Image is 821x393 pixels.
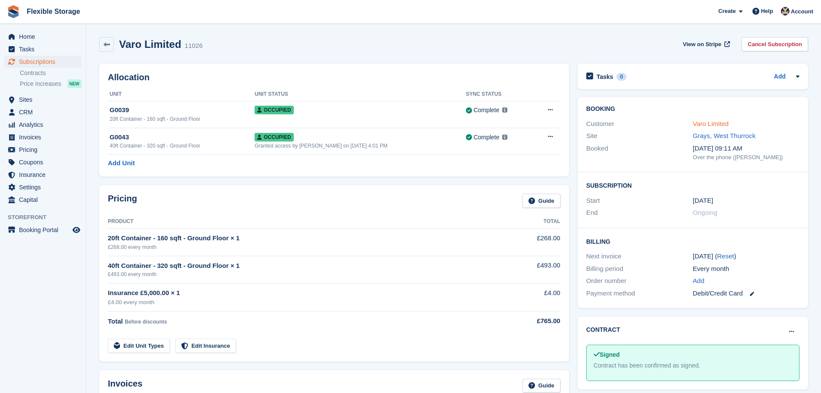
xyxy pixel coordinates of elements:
[742,37,808,51] a: Cancel Subscription
[4,156,82,168] a: menu
[108,318,123,325] span: Total
[617,73,626,81] div: 0
[8,213,86,222] span: Storefront
[492,229,560,256] td: £268.00
[693,132,755,139] a: Grays, West Thurrock
[19,181,71,193] span: Settings
[679,37,732,51] a: View on Stripe
[466,88,532,101] th: Sync Status
[108,339,170,353] a: Edit Unit Types
[175,339,236,353] a: Edit Insurance
[586,131,693,141] div: Site
[108,379,142,393] h2: Invoices
[4,43,82,55] a: menu
[492,215,560,229] th: Total
[4,106,82,118] a: menu
[19,144,71,156] span: Pricing
[594,361,792,370] div: Contract has been confirmed as signed.
[693,276,705,286] a: Add
[7,5,20,18] img: stora-icon-8386f47178a22dfd0bd8f6a31ec36ba5ce8667c1dd55bd0f319d3a0aa187defe.svg
[108,288,492,298] div: Insurance £5,000.00 × 1
[19,94,71,106] span: Sites
[108,243,492,251] div: £268.00 every month
[718,7,736,16] span: Create
[110,132,255,142] div: G0043
[693,153,799,162] div: Over the phone ([PERSON_NAME])
[522,379,560,393] a: Guide
[255,88,466,101] th: Unit Status
[19,119,71,131] span: Analytics
[586,106,799,113] h2: Booking
[4,144,82,156] a: menu
[108,298,492,307] div: £4.00 every month
[108,261,492,271] div: 40ft Container - 320 sqft - Ground Floor × 1
[492,316,560,326] div: £765.00
[108,88,255,101] th: Unit
[586,264,693,274] div: Billing period
[67,79,82,88] div: NEW
[23,4,84,19] a: Flexible Storage
[255,142,466,150] div: Granted access by [PERSON_NAME] on [DATE] 4:01 PM
[474,133,500,142] div: Complete
[502,135,507,140] img: icon-info-grey-7440780725fd019a000dd9b08b2336e03edf1995a4989e88bcd33f0948082b44.svg
[502,107,507,113] img: icon-info-grey-7440780725fd019a000dd9b08b2336e03edf1995a4989e88bcd33f0948082b44.svg
[119,38,181,50] h2: Varo Limited
[4,31,82,43] a: menu
[492,256,560,283] td: £493.00
[19,131,71,143] span: Invoices
[20,79,82,88] a: Price increases NEW
[693,120,729,127] a: Varo Limited
[597,73,613,81] h2: Tasks
[71,225,82,235] a: Preview store
[110,115,255,123] div: 20ft Container - 160 sqft - Ground Floor
[4,224,82,236] a: menu
[108,233,492,243] div: 20ft Container - 160 sqft - Ground Floor × 1
[108,194,137,208] h2: Pricing
[108,215,492,229] th: Product
[761,7,773,16] span: Help
[693,144,799,154] div: [DATE] 09:11 AM
[4,194,82,206] a: menu
[4,94,82,106] a: menu
[586,208,693,218] div: End
[4,56,82,68] a: menu
[781,7,790,16] img: Rachael Fisher
[110,105,255,115] div: G0039
[474,106,500,115] div: Complete
[586,144,693,162] div: Booked
[586,181,799,189] h2: Subscription
[586,196,693,206] div: Start
[683,40,721,49] span: View on Stripe
[594,350,792,359] div: Signed
[125,319,167,325] span: Before discounts
[20,80,61,88] span: Price increases
[586,289,693,299] div: Payment method
[19,56,71,68] span: Subscriptions
[693,264,799,274] div: Every month
[717,252,734,260] a: Reset
[791,7,813,16] span: Account
[108,270,492,278] div: £493.00 every month
[4,131,82,143] a: menu
[693,196,713,206] time: 2023-01-01 00:00:00 UTC
[586,252,693,261] div: Next invoice
[492,283,560,311] td: £4.00
[255,133,293,141] span: Occupied
[19,43,71,55] span: Tasks
[19,169,71,181] span: Insurance
[586,237,799,245] h2: Billing
[19,194,71,206] span: Capital
[586,276,693,286] div: Order number
[19,224,71,236] span: Booking Portal
[110,142,255,150] div: 40ft Container - 320 sqft - Ground Floor
[4,119,82,131] a: menu
[522,194,560,208] a: Guide
[586,325,620,334] h2: Contract
[108,72,560,82] h2: Allocation
[19,156,71,168] span: Coupons
[693,252,799,261] div: [DATE] ( )
[19,31,71,43] span: Home
[586,119,693,129] div: Customer
[108,158,135,168] a: Add Unit
[4,181,82,193] a: menu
